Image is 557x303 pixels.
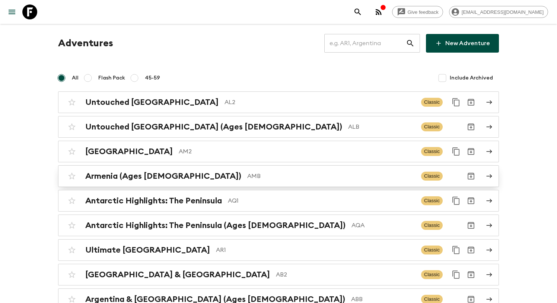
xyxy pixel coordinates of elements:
[350,4,365,19] button: search adventures
[85,171,241,181] h2: Armenia (Ages [DEMOGRAPHIC_DATA])
[449,267,464,282] button: Duplicate for 45-59
[449,144,464,159] button: Duplicate for 45-59
[421,122,443,131] span: Classic
[464,267,478,282] button: Archive
[450,74,493,82] span: Include Archived
[58,141,499,162] a: [GEOGRAPHIC_DATA]AM2ClassicDuplicate for 45-59Archive
[85,147,173,156] h2: [GEOGRAPHIC_DATA]
[98,74,125,82] span: Flash Pack
[276,270,415,279] p: AB2
[85,221,346,230] h2: Antarctic Highlights: The Peninsula (Ages [DEMOGRAPHIC_DATA])
[421,270,443,279] span: Classic
[85,196,222,206] h2: Antarctic Highlights: The Peninsula
[464,243,478,257] button: Archive
[85,270,270,279] h2: [GEOGRAPHIC_DATA] & [GEOGRAPHIC_DATA]
[58,190,499,212] a: Antarctic Highlights: The PeninsulaAQ1ClassicDuplicate for 45-59Archive
[58,165,499,187] a: Armenia (Ages [DEMOGRAPHIC_DATA])AMBClassicArchive
[464,119,478,134] button: Archive
[85,245,210,255] h2: Ultimate [GEOGRAPHIC_DATA]
[458,9,548,15] span: [EMAIL_ADDRESS][DOMAIN_NAME]
[464,193,478,208] button: Archive
[421,196,443,205] span: Classic
[228,196,415,205] p: AQ1
[179,147,415,156] p: AM2
[4,4,19,19] button: menu
[404,9,443,15] span: Give feedback
[421,172,443,181] span: Classic
[421,98,443,107] span: Classic
[351,221,415,230] p: AQA
[225,98,415,107] p: AL2
[392,6,443,18] a: Give feedback
[449,95,464,110] button: Duplicate for 45-59
[449,193,464,208] button: Duplicate for 45-59
[421,246,443,254] span: Classic
[58,215,499,236] a: Antarctic Highlights: The Peninsula (Ages [DEMOGRAPHIC_DATA])AQAClassicArchive
[58,239,499,261] a: Ultimate [GEOGRAPHIC_DATA]AR1ClassicDuplicate for 45-59Archive
[58,116,499,138] a: Untouched [GEOGRAPHIC_DATA] (Ages [DEMOGRAPHIC_DATA])ALBClassicArchive
[85,97,219,107] h2: Untouched [GEOGRAPHIC_DATA]
[72,74,79,82] span: All
[464,144,478,159] button: Archive
[421,221,443,230] span: Classic
[145,74,160,82] span: 45-59
[464,95,478,110] button: Archive
[421,147,443,156] span: Classic
[58,36,113,51] h1: Adventures
[464,218,478,233] button: Archive
[247,172,415,181] p: AMB
[449,243,464,257] button: Duplicate for 45-59
[324,33,406,54] input: e.g. AR1, Argentina
[426,34,499,53] a: New Adventure
[449,6,548,18] div: [EMAIL_ADDRESS][DOMAIN_NAME]
[58,264,499,285] a: [GEOGRAPHIC_DATA] & [GEOGRAPHIC_DATA]AB2ClassicDuplicate for 45-59Archive
[348,122,415,131] p: ALB
[464,169,478,184] button: Archive
[85,122,342,132] h2: Untouched [GEOGRAPHIC_DATA] (Ages [DEMOGRAPHIC_DATA])
[58,91,499,113] a: Untouched [GEOGRAPHIC_DATA]AL2ClassicDuplicate for 45-59Archive
[216,246,415,254] p: AR1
